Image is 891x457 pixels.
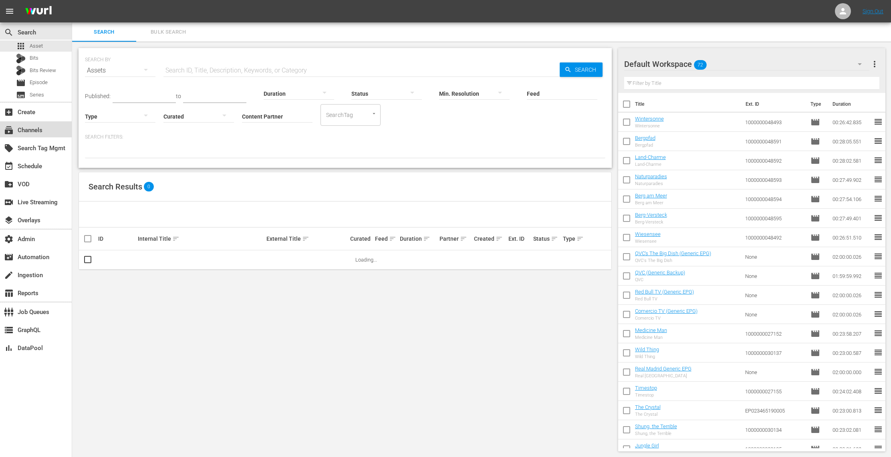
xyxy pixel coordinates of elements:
[635,270,685,276] a: QVC (Generic Backup)
[694,56,707,73] span: 72
[496,235,503,242] span: sort
[829,132,873,151] td: 00:28:05.551
[742,209,808,228] td: 1000000048595
[742,343,808,362] td: 1000000030137
[873,252,883,261] span: reorder
[508,236,531,242] div: Ext. ID
[4,215,14,225] span: Overlays
[829,266,873,286] td: 01:59:59.992
[4,325,14,335] span: GraphQL
[30,54,38,62] span: Bits
[635,116,664,122] a: Wintersonne
[635,250,711,256] a: QVC's The Big Dish (Generic EPG)
[89,182,142,191] span: Search Results
[829,247,873,266] td: 02:00:00.026
[172,235,179,242] span: sort
[829,382,873,401] td: 00:24:02.408
[742,401,808,420] td: EP023465190005
[873,271,883,280] span: reorder
[810,406,820,415] span: Episode
[138,234,264,244] div: Internal Title
[635,173,667,179] a: Naturparadies
[870,54,879,74] button: more_vert
[635,162,666,167] div: Land-Charme
[635,373,691,378] div: Real [GEOGRAPHIC_DATA]
[5,6,14,16] span: menu
[635,423,677,429] a: Shung, the Terrible
[829,286,873,305] td: 02:00:00.026
[873,425,883,434] span: reorder
[635,193,667,199] a: Berg am Meer
[829,209,873,228] td: 00:27:49.401
[635,212,667,218] a: Berg-Versteck
[4,307,14,317] span: Job Queues
[370,110,378,117] button: Open
[635,239,661,244] div: Wiesensee
[873,117,883,127] span: reorder
[4,234,14,244] span: Admin
[873,213,883,223] span: reorder
[551,235,558,242] span: sort
[829,324,873,343] td: 00:23:58.207
[742,324,808,343] td: 1000000027152
[873,136,883,146] span: reorder
[810,271,820,281] span: Episode
[635,277,685,282] div: QVC
[810,348,820,358] span: Episode
[873,328,883,338] span: reorder
[635,143,655,148] div: Bergpfad
[635,308,697,314] a: Comercio TV (Generic EPG)
[873,405,883,415] span: reorder
[4,252,14,262] span: Automation
[635,93,741,115] th: Title
[635,135,655,141] a: Bergpfad
[829,113,873,132] td: 00:26:42.835
[635,296,694,302] div: Red Bull TV
[829,401,873,420] td: 00:23:00.813
[635,219,667,225] div: Berg-Versteck
[635,404,661,410] a: The Crystal
[85,93,111,99] span: Published:
[635,366,691,372] a: Real Madrid Generic EPG
[16,41,26,51] span: Asset
[635,412,661,417] div: The Crystal
[439,234,472,244] div: Partner
[810,387,820,396] span: Episode
[829,305,873,324] td: 02:00:00.026
[742,228,808,247] td: 1000000048492
[460,235,467,242] span: sort
[810,194,820,204] span: Episode
[873,367,883,376] span: reorder
[16,54,26,63] div: Bits
[810,290,820,300] span: Episode
[266,234,348,244] div: External Title
[635,346,659,352] a: Wild Thing
[4,179,14,189] span: VOD
[829,228,873,247] td: 00:26:51.510
[4,270,14,280] span: Ingestion
[635,431,677,436] div: Shung, the Terrible
[16,66,26,75] div: Bits Review
[873,175,883,184] span: reorder
[30,66,56,74] span: Bits Review
[141,28,196,37] span: Bulk Search
[863,8,883,14] a: Sign Out
[389,235,396,242] span: sort
[873,155,883,165] span: reorder
[635,385,657,391] a: Timestop
[810,329,820,338] span: Episode
[563,234,580,244] div: Type
[810,156,820,165] span: Episode
[474,234,506,244] div: Created
[742,382,808,401] td: 1000000027155
[4,197,14,207] span: Live Streaming
[873,348,883,357] span: reorder
[810,233,820,242] span: Episode
[742,151,808,170] td: 1000000048592
[873,444,883,453] span: reorder
[806,93,828,115] th: Type
[742,170,808,189] td: 1000000048593
[635,316,697,321] div: Comercio TV
[355,257,377,263] span: Loading...
[742,132,808,151] td: 1000000048591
